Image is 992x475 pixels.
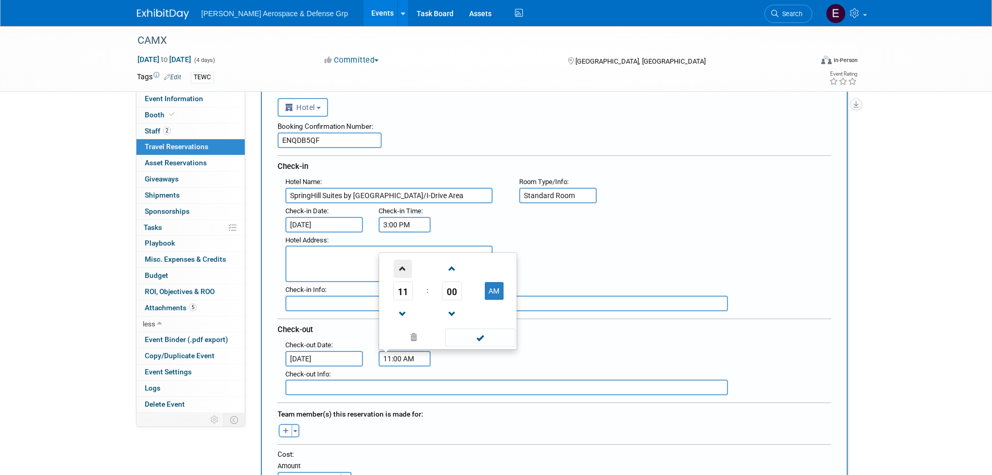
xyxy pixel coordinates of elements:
[136,332,245,348] a: Event Binder (.pdf export)
[189,303,197,311] span: 5
[444,331,516,346] a: Done
[751,54,858,70] div: Event Format
[321,55,383,66] button: Committed
[278,162,308,171] span: Check-in
[136,316,245,332] a: less
[285,341,333,349] small: :
[379,207,421,215] span: Check-in Time
[202,9,348,18] span: [PERSON_NAME] Aerospace & Defense Grp
[278,405,831,421] div: Team member(s) this reservation is made for:
[278,449,831,459] div: Cost:
[136,107,245,123] a: Booth
[145,384,160,392] span: Logs
[442,282,462,300] span: Pick Minute
[136,91,245,107] a: Event Information
[442,255,462,282] a: Increment Minute
[136,220,245,236] a: Tasks
[821,56,832,64] img: Format-Inperson.png
[145,239,175,247] span: Playbook
[285,370,329,378] span: Check-out Info
[136,397,245,412] a: Delete Event
[145,94,203,103] span: Event Information
[285,341,331,349] span: Check-out Date
[145,159,207,167] span: Asset Reservations
[134,31,797,50] div: CAMX
[136,155,245,171] a: Asset Reservations
[285,286,327,294] small: :
[137,71,181,83] td: Tags
[285,207,327,215] span: Check-in Date
[159,55,169,64] span: to
[137,55,192,64] span: [DATE] [DATE]
[145,127,171,135] span: Staff
[136,381,245,396] a: Logs
[424,282,430,300] td: :
[164,74,181,81] a: Edit
[136,348,245,364] a: Copy/Duplicate Event
[145,271,168,279] span: Budget
[136,124,245,139] a: Staff2
[136,204,245,220] a: Sponsorships
[6,4,538,15] body: Rich Text Area. Press ALT-0 for help.
[826,4,846,23] img: Eva Weber
[575,57,706,65] span: [GEOGRAPHIC_DATA], [GEOGRAPHIC_DATA]
[193,57,215,64] span: (4 days)
[136,252,245,267] a: Misc. Expenses & Credits
[191,72,214,83] div: TEWC
[393,282,413,300] span: Pick Hour
[829,71,857,77] div: Event Rating
[136,236,245,251] a: Playbook
[169,112,174,117] i: Booth reservation complete
[519,178,569,186] small: :
[136,188,245,203] a: Shipments
[833,56,858,64] div: In-Person
[145,175,179,183] span: Giveaways
[145,287,215,296] span: ROI, Objectives & ROO
[764,5,812,23] a: Search
[163,127,171,135] span: 2
[278,325,313,334] span: Check-out
[145,400,185,408] span: Delete Event
[145,303,197,312] span: Attachments
[393,300,413,327] a: Decrement Hour
[136,284,245,300] a: ROI, Objectives & ROO
[285,207,329,215] small: :
[145,335,228,344] span: Event Binder (.pdf export)
[285,236,329,244] small: :
[285,103,315,112] span: Hotel
[485,282,504,300] button: AM
[393,255,413,282] a: Increment Hour
[137,9,189,19] img: ExhibitDay
[136,364,245,380] a: Event Settings
[381,331,446,345] a: Clear selection
[278,98,329,117] button: Hotel
[285,178,322,186] small: :
[136,139,245,155] a: Travel Reservations
[145,255,226,263] span: Misc. Expenses & Credits
[778,10,802,18] span: Search
[206,413,224,427] td: Personalize Event Tab Strip
[285,178,320,186] span: Hotel Name
[145,368,192,376] span: Event Settings
[145,191,180,199] span: Shipments
[136,268,245,284] a: Budget
[145,111,177,119] span: Booth
[145,142,208,151] span: Travel Reservations
[519,178,567,186] span: Room Type/Info
[145,351,215,360] span: Copy/Duplicate Event
[278,461,353,472] div: Amount
[223,413,245,427] td: Toggle Event Tabs
[285,286,325,294] span: Check-in Info
[285,236,327,244] span: Hotel Address
[285,370,331,378] small: :
[278,117,831,132] div: Booking Confirmation Number:
[144,223,162,232] span: Tasks
[442,300,462,327] a: Decrement Minute
[379,207,423,215] small: :
[136,172,245,187] a: Giveaways
[145,207,190,215] span: Sponsorships
[143,320,155,328] span: less
[136,300,245,316] a: Attachments5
